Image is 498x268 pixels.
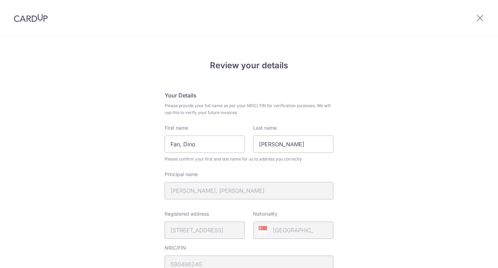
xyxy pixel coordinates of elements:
[14,14,48,22] img: CardUp
[165,210,209,217] label: Registered address
[165,156,333,163] span: Please confirm your first and last name for us to address you correctly
[165,91,333,100] h5: Your Details
[165,244,186,251] label: NRIC/FIN
[253,136,333,153] input: Last name
[253,210,277,217] label: Nationality
[165,124,188,131] label: First name
[165,102,333,116] span: Please provide your full name as per your NRIC/ FIN for verification purposes. We will use this t...
[253,124,277,131] label: Last name
[165,136,245,153] input: First Name
[165,59,333,72] h4: Review your details
[165,171,198,178] label: Principal name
